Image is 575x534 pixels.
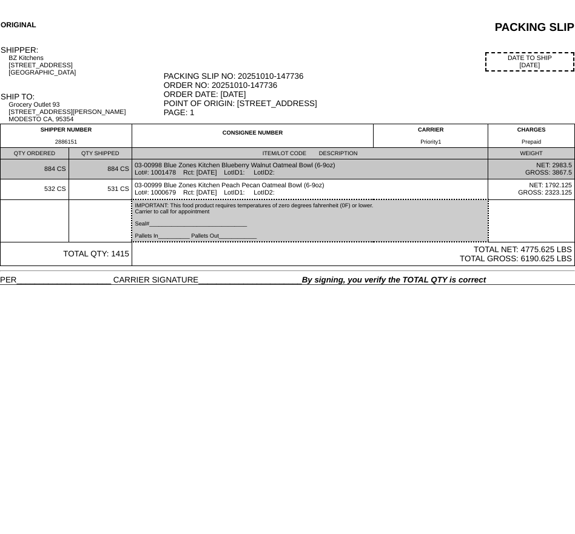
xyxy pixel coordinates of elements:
td: 884 CS [69,159,132,179]
td: 884 CS [1,159,69,179]
td: TOTAL NET: 4775.625 LBS TOTAL GROSS: 6190.625 LBS [132,242,574,266]
td: 532 CS [1,179,69,200]
span: By signing, you verify the TOTAL QTY is correct [302,275,486,284]
td: SHIPPER NUMBER [1,124,132,148]
td: CONSIGNEE NUMBER [132,124,373,148]
td: QTY ORDERED [1,148,69,159]
div: PACKING SLIP NO: 20251010-147736 ORDER NO: 20251010-147736 ORDER DATE: [DATE] POINT OF ORIGIN: [S... [164,72,574,117]
div: SHIPPER: [1,45,163,55]
td: 531 CS [69,179,132,200]
td: ITEM/LOT CODE DESCRIPTION [132,148,488,159]
div: PACKING SLIP [181,21,574,34]
div: 2886151 [3,139,129,145]
div: Prepaid [491,139,572,145]
td: WEIGHT [488,148,575,159]
div: Priority1 [376,139,485,145]
td: IMPORTANT: This food product requires temperatures of zero degrees fahrenheit (0F) or lower. Carr... [132,199,488,242]
td: TOTAL QTY: 1415 [1,242,132,266]
td: 03-00999 Blue Zones Kitchen Peach Pecan Oatmeal Bowl (6-9oz) Lot#: 1000679 Rct: [DATE] LotID1: Lo... [132,179,488,200]
div: SHIP TO: [1,92,163,101]
div: DATE TO SHIP [DATE] [485,52,574,72]
td: QTY SHIPPED [69,148,132,159]
div: BZ Kitchens [STREET_ADDRESS] [GEOGRAPHIC_DATA] [8,55,162,76]
td: CARRIER [374,124,488,148]
div: Grocery Outlet 93 [STREET_ADDRESS][PERSON_NAME] MODESTO CA, 95354 [8,101,162,123]
td: 03-00998 Blue Zones Kitchen Blueberry Walnut Oatmeal Bowl (6-9oz) Lot#: 1001478 Rct: [DATE] LotID... [132,159,488,179]
td: CHARGES [488,124,575,148]
td: NET: 1792.125 GROSS: 2323.125 [488,179,575,200]
td: NET: 2983.5 GROSS: 3867.5 [488,159,575,179]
